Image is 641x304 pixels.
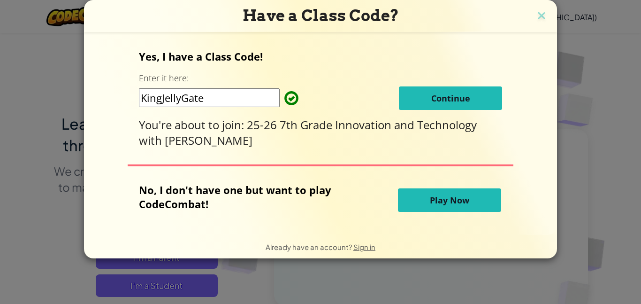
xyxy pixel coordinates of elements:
img: close icon [535,9,548,23]
button: Play Now [398,188,501,212]
span: Already have an account? [266,242,353,251]
a: Sign in [353,242,375,251]
span: Play Now [430,195,469,206]
span: with [139,133,165,148]
span: [PERSON_NAME] [165,133,252,148]
span: Have a Class Code? [243,6,399,25]
span: You're about to join: [139,117,247,133]
label: Enter it here: [139,72,189,84]
span: 25-26 7th Grade Innovation and Technology [247,117,477,133]
p: Yes, I have a Class Code! [139,49,502,63]
p: No, I don't have one but want to play CodeCombat! [139,183,350,211]
span: Continue [431,93,470,104]
button: Continue [399,86,502,110]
